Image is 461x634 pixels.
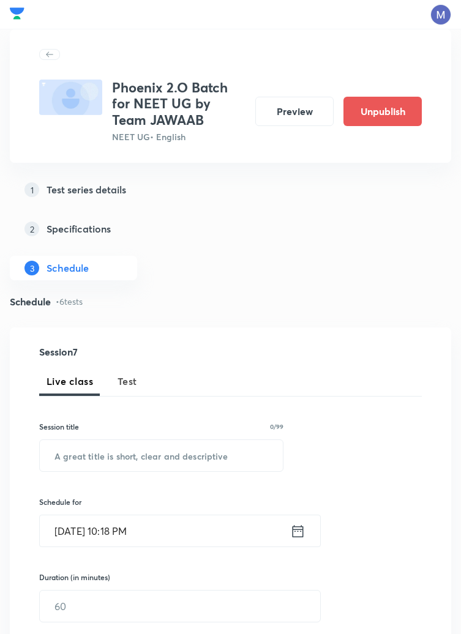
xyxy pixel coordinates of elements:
[10,4,24,26] a: Company Logo
[39,572,110,583] h6: Duration (in minutes)
[112,80,245,128] h3: Phoenix 2.O Batch for NEET UG by Team JAWAAB
[343,97,422,126] button: Unpublish
[47,261,89,275] h5: Schedule
[39,80,102,115] img: fallback-thumbnail.png
[39,347,237,357] h4: Session 7
[40,591,320,622] input: 60
[10,4,24,23] img: Company Logo
[24,182,39,197] p: 1
[255,97,334,126] button: Preview
[10,177,451,202] a: 1Test series details
[24,261,39,275] p: 3
[24,222,39,236] p: 2
[39,496,283,507] h6: Schedule for
[47,222,111,236] h5: Specifications
[39,421,79,432] h6: Session title
[10,217,451,241] a: 2Specifications
[270,423,283,430] p: 0/99
[47,374,93,389] span: Live class
[118,374,137,389] span: Test
[112,130,245,143] p: NEET UG • English
[40,440,283,471] input: A great title is short, clear and descriptive
[430,4,451,25] img: Mangilal Choudhary
[56,295,83,308] p: • 6 tests
[10,297,51,307] h4: Schedule
[47,182,126,197] h5: Test series details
